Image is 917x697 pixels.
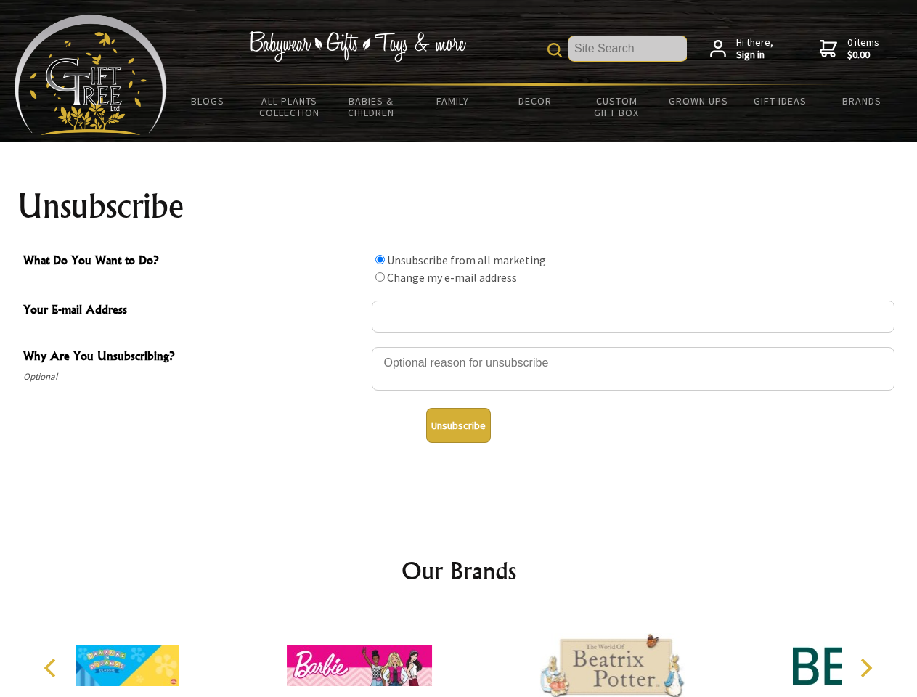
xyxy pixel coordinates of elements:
a: Gift Ideas [739,86,821,116]
a: Brands [821,86,903,116]
a: 0 items$0.00 [820,36,879,62]
span: Hi there, [736,36,773,62]
strong: $0.00 [847,49,879,62]
input: What Do You Want to Do? [375,272,385,282]
a: All Plants Collection [249,86,331,128]
input: Your E-mail Address [372,301,894,333]
img: Babywear - Gifts - Toys & more [248,31,466,62]
button: Unsubscribe [426,408,491,443]
a: Grown Ups [657,86,739,116]
input: Site Search [568,36,687,61]
a: Decor [494,86,576,116]
label: Change my e-mail address [387,270,517,285]
h1: Unsubscribe [17,189,900,224]
span: 0 items [847,36,879,62]
a: Custom Gift Box [576,86,658,128]
label: Unsubscribe from all marketing [387,253,546,267]
h2: Our Brands [29,553,889,588]
a: BLOGS [167,86,249,116]
img: Babyware - Gifts - Toys and more... [15,15,167,135]
span: Optional [23,368,364,386]
a: Family [412,86,494,116]
button: Next [849,652,881,684]
a: Hi there,Sign in [710,36,773,62]
textarea: Why Are You Unsubscribing? [372,347,894,391]
span: Why Are You Unsubscribing? [23,347,364,368]
span: What Do You Want to Do? [23,251,364,272]
input: What Do You Want to Do? [375,255,385,264]
button: Previous [36,652,68,684]
img: product search [547,43,562,57]
a: Babies & Children [330,86,412,128]
strong: Sign in [736,49,773,62]
span: Your E-mail Address [23,301,364,322]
